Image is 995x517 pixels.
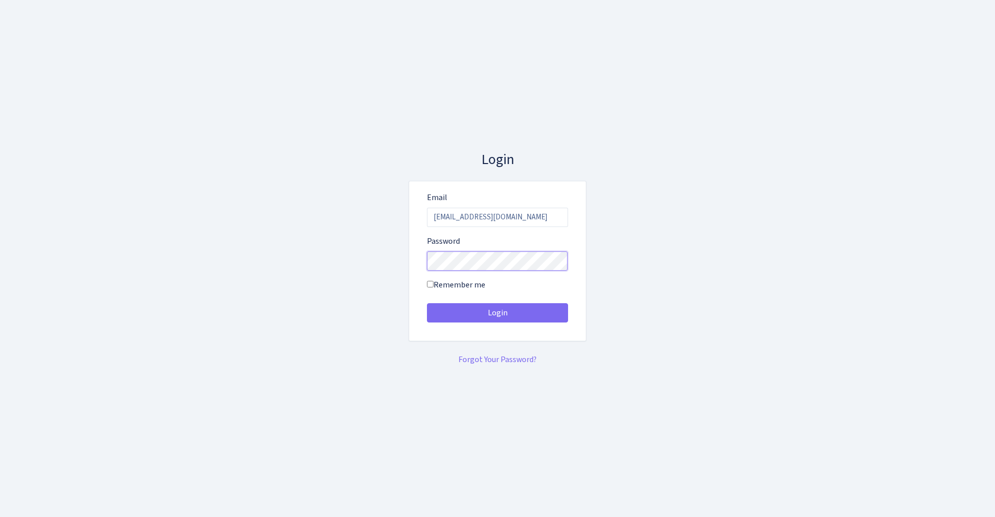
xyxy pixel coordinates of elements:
[427,191,447,204] label: Email
[409,151,586,169] h3: Login
[427,281,434,287] input: Remember me
[427,235,460,247] label: Password
[427,303,568,322] button: Login
[427,279,485,291] label: Remember me
[458,354,537,365] a: Forgot Your Password?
